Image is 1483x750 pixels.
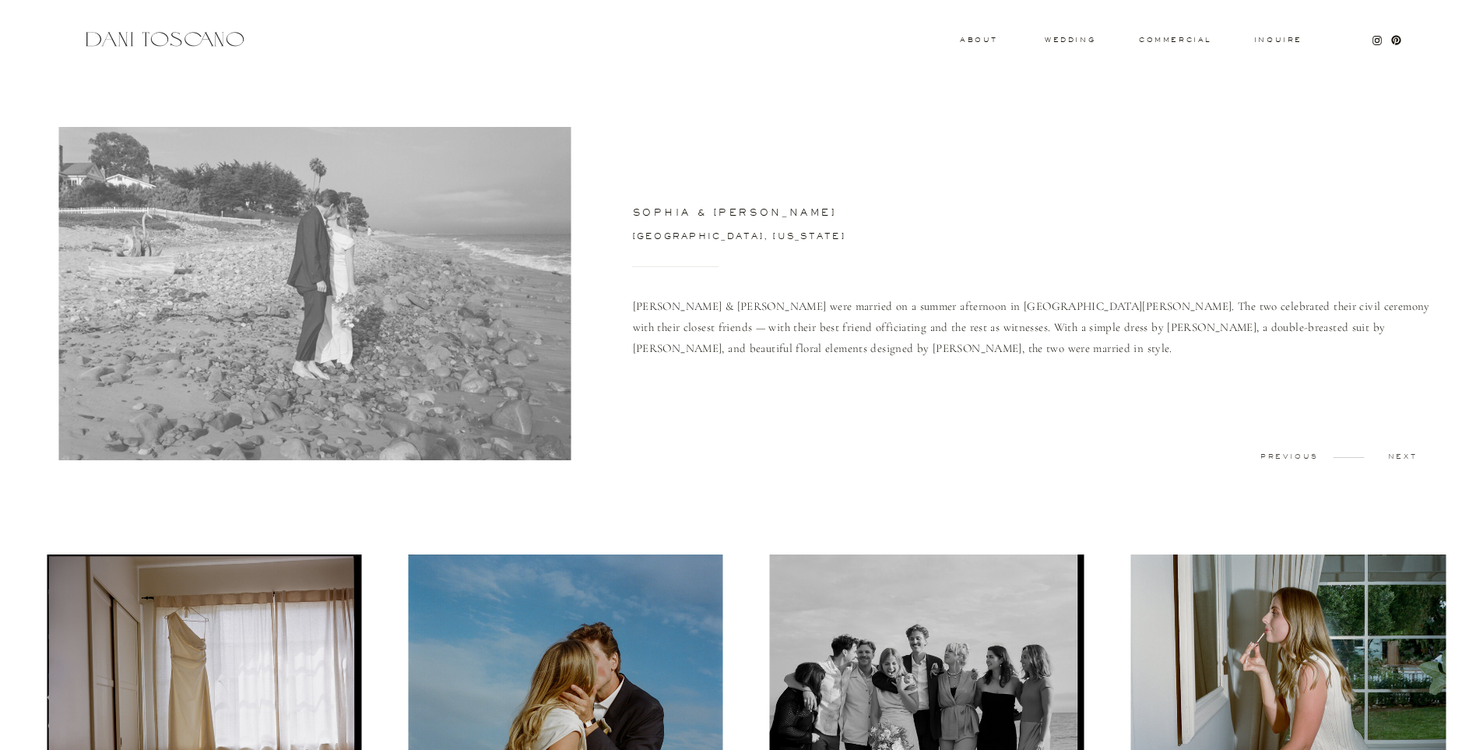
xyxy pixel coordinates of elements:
a: next [1364,453,1441,460]
a: Inquire [1253,37,1303,44]
h3: sophia & [PERSON_NAME] [633,208,1116,222]
p: [PERSON_NAME] & [PERSON_NAME] were married on a summer afternoon in [GEOGRAPHIC_DATA][PERSON_NAME... [633,296,1442,398]
a: [GEOGRAPHIC_DATA], [US_STATE] [633,232,942,245]
a: commercial [1139,37,1211,43]
a: About [960,37,994,42]
a: wedding [1045,37,1095,42]
a: previous [1251,453,1328,460]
